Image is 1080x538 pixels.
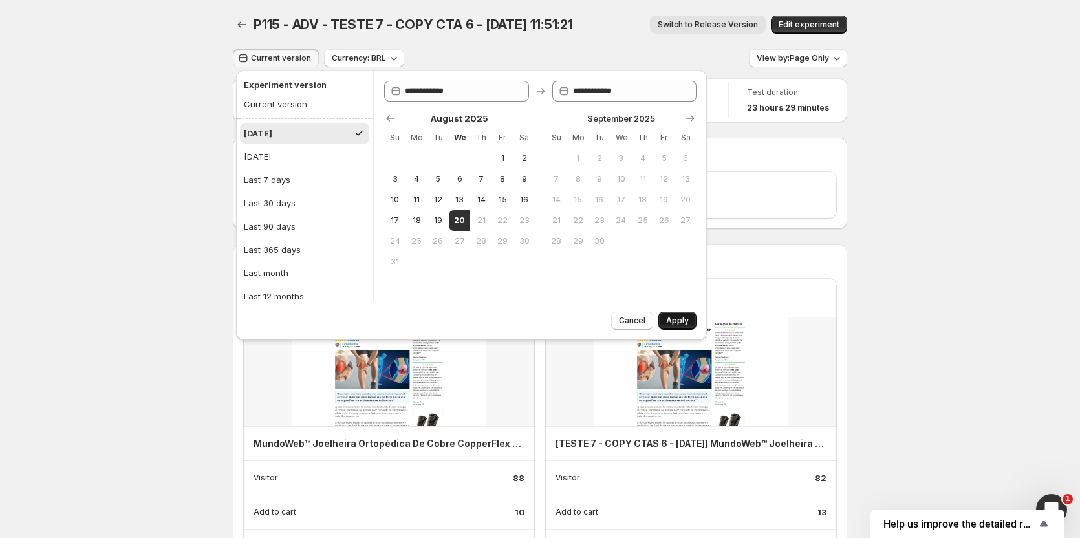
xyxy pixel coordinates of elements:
span: 10 [389,195,400,205]
span: 30 [519,236,530,246]
button: Tuesday September 16 2025 [589,189,610,210]
span: 19 [658,195,669,205]
span: 29 [497,236,508,246]
span: 5 [433,174,444,184]
th: Friday [653,127,675,148]
span: 31 [389,257,400,267]
button: Last 7 days [240,169,369,190]
button: Thursday August 14 2025 [470,189,491,210]
button: Thursday September 25 2025 [632,210,653,231]
button: Friday August 22 2025 [492,210,513,231]
button: Saturday August 9 2025 [513,169,535,189]
span: Sa [519,133,530,143]
div: [DATE] [244,150,271,163]
span: We [616,133,627,143]
button: Saturday August 2 2025 [513,148,535,169]
button: Tuesday September 30 2025 [589,231,610,252]
button: Sunday September 7 2025 [546,169,567,189]
span: Tu [433,133,444,143]
h2: Experiment version [244,78,360,91]
th: Monday [405,127,427,148]
span: 12 [433,195,444,205]
button: Friday September 12 2025 [653,169,675,189]
button: Edit experiment [771,16,847,34]
button: Friday August 29 2025 [492,231,513,252]
span: Th [637,133,648,143]
span: 4 [637,153,648,164]
button: Thursday August 28 2025 [470,231,491,252]
th: Monday [567,127,589,148]
span: Cancel [619,316,645,326]
span: Sa [680,133,691,143]
button: Cancel [611,312,653,330]
span: 18 [637,195,648,205]
button: Sunday September 14 2025 [546,189,567,210]
span: 13 [454,195,465,205]
button: Wednesday September 10 2025 [610,169,632,189]
span: 22 [572,215,583,226]
button: Current version [240,94,364,114]
button: Tuesday August 19 2025 [427,210,449,231]
button: Friday September 26 2025 [653,210,675,231]
span: 23 [594,215,605,226]
span: 23 hours 29 minutes [747,103,829,113]
span: Current version [251,53,311,63]
button: Switch to Release Version [650,16,766,34]
span: Switch to Release Version [658,19,758,30]
span: 28 [475,236,486,246]
th: Tuesday [589,127,610,148]
div: Last 12 months [244,290,304,303]
span: 30 [594,236,605,246]
span: Test duration [747,87,829,98]
button: Sunday August 10 2025 [384,189,405,210]
th: Wednesday [449,127,470,148]
button: Wednesday September 17 2025 [610,189,632,210]
button: [DATE] [240,123,369,144]
span: 17 [389,215,400,226]
button: Last 30 days [240,193,369,213]
span: 16 [594,195,605,205]
button: Sunday September 21 2025 [546,210,567,231]
span: 29 [572,236,583,246]
button: Monday August 25 2025 [405,231,427,252]
a: Test duration23 hours 29 minutes [747,86,829,114]
span: 7 [551,174,562,184]
button: Thursday August 7 2025 [470,169,491,189]
span: 13 [680,174,691,184]
span: 4 [411,174,422,184]
button: Saturday September 13 2025 [675,169,697,189]
span: 3 [389,174,400,184]
button: Saturday September 27 2025 [675,210,697,231]
button: Back [233,16,251,34]
span: Apply [666,316,689,326]
button: Thursday August 21 2025 [470,210,491,231]
button: Wednesday August 27 2025 [449,231,470,252]
span: 24 [389,236,400,246]
div: Last 365 days [244,243,301,256]
th: Sunday [384,127,405,148]
button: Sunday August 17 2025 [384,210,405,231]
span: 22 [497,215,508,226]
span: 27 [680,215,691,226]
img: -pages-joelheira-copperflex-a3_thumbnail.jpg [243,317,535,426]
div: Last 90 days [244,220,296,233]
button: Monday September 22 2025 [567,210,589,231]
button: Currency: BRL [324,49,404,67]
button: Saturday August 23 2025 [513,210,535,231]
div: Last 7 days [244,173,290,186]
span: P115 - ADV - TESTE 7 - COPY CTA 6 - [DATE] 11:51:21 [254,17,573,32]
span: 9 [594,174,605,184]
button: Monday August 4 2025 [405,169,427,189]
button: Sunday September 28 2025 [546,231,567,252]
p: 10 [515,506,524,519]
span: 14 [475,195,486,205]
span: 15 [497,195,508,205]
button: Wednesday August 13 2025 [449,189,470,210]
span: 1 [497,153,508,164]
span: 1 [572,153,583,164]
span: 18 [411,215,422,226]
span: Fr [658,133,669,143]
span: Mo [572,133,583,143]
span: Su [389,133,400,143]
button: Tuesday September 2 2025 [589,148,610,169]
